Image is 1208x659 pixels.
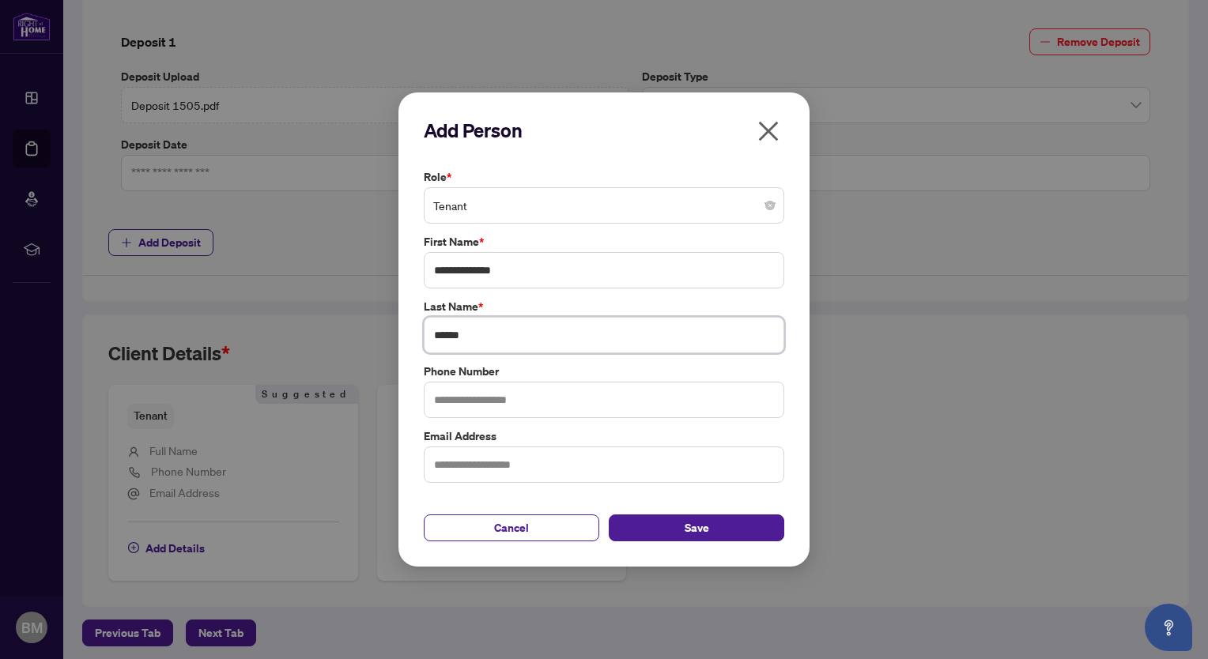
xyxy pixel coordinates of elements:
span: close-circle [765,201,775,210]
span: Cancel [494,515,529,540]
label: Role [424,168,784,186]
span: close [756,119,781,144]
label: Last Name [424,298,784,315]
label: Phone Number [424,363,784,380]
span: Tenant [433,190,775,220]
button: Open asap [1145,604,1192,651]
span: Save [685,515,709,540]
button: Cancel [424,514,599,541]
label: First Name [424,233,784,250]
label: Email Address [424,427,784,445]
h2: Add Person [424,118,784,143]
button: Save [609,514,784,541]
